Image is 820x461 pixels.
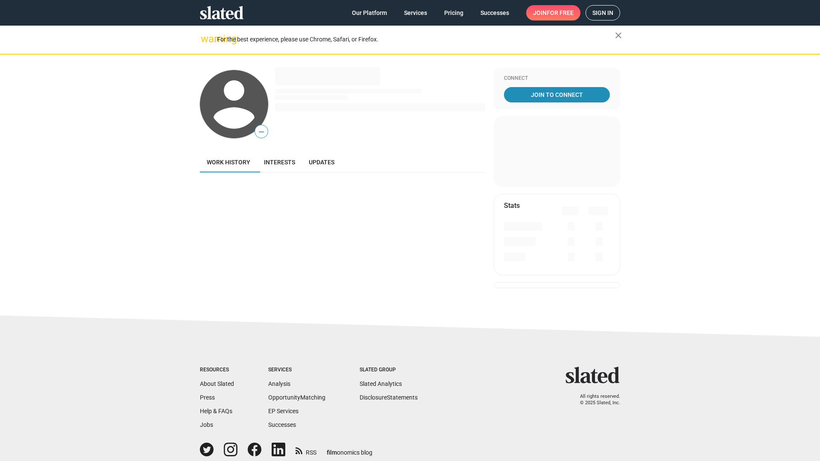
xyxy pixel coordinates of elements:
span: Join To Connect [506,87,608,102]
span: film [327,449,337,456]
a: Updates [302,152,341,172]
div: Services [268,367,325,373]
div: Resources [200,367,234,373]
a: RSS [296,443,316,457]
span: Updates [309,159,334,166]
a: Successes [268,421,296,428]
span: Our Platform [352,5,387,20]
div: Connect [504,75,610,82]
p: All rights reserved. © 2025 Slated, Inc. [571,394,620,406]
a: About Slated [200,380,234,387]
a: Interests [257,152,302,172]
a: Press [200,394,215,401]
div: For the best experience, please use Chrome, Safari, or Firefox. [217,34,615,45]
a: Pricing [437,5,470,20]
a: Successes [474,5,516,20]
a: Analysis [268,380,290,387]
a: Services [397,5,434,20]
a: Jobs [200,421,213,428]
span: Sign in [592,6,613,20]
span: Work history [207,159,250,166]
a: Help & FAQs [200,408,232,414]
div: Slated Group [360,367,418,373]
a: Joinfor free [526,5,580,20]
mat-icon: warning [201,34,211,44]
a: OpportunityMatching [268,394,325,401]
span: Services [404,5,427,20]
a: DisclosureStatements [360,394,418,401]
mat-icon: close [613,30,624,41]
a: Join To Connect [504,87,610,102]
a: Sign in [586,5,620,20]
span: — [255,126,268,137]
a: Slated Analytics [360,380,402,387]
a: Work history [200,152,257,172]
span: for free [547,5,574,20]
a: Our Platform [345,5,394,20]
span: Successes [480,5,509,20]
span: Join [533,5,574,20]
a: EP Services [268,408,299,414]
span: Pricing [444,5,463,20]
mat-card-title: Stats [504,201,520,210]
a: filmonomics blog [327,442,372,457]
span: Interests [264,159,295,166]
